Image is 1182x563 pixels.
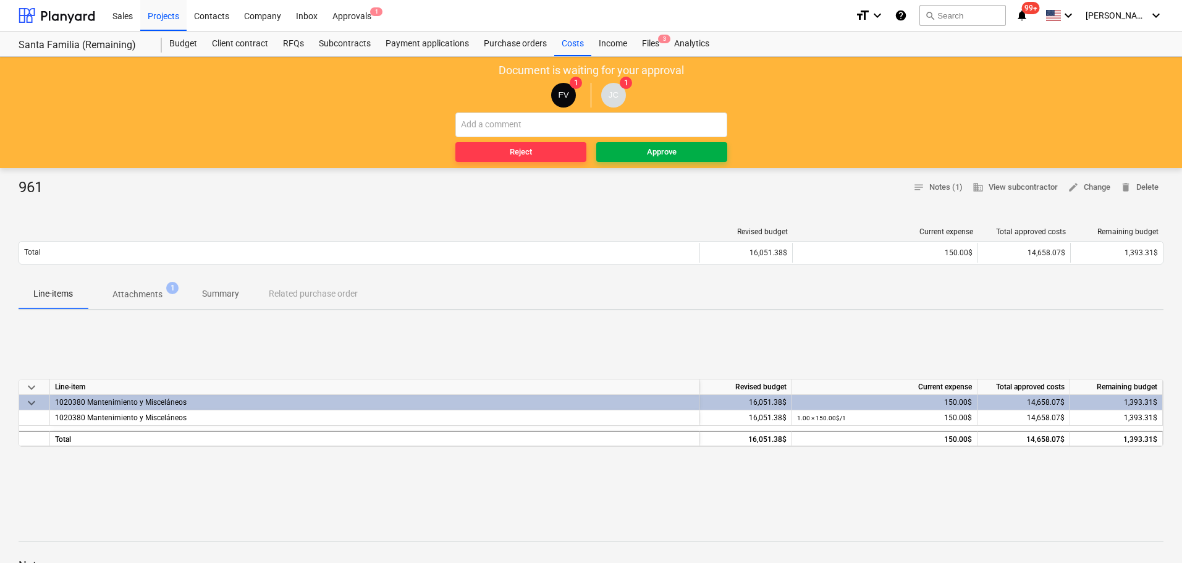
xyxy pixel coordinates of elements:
div: 1,393.31$ [1070,395,1163,410]
div: 150.00$ [797,432,972,447]
p: Total [24,247,41,258]
button: Search [919,5,1006,26]
div: 1020380 Mantenimiento y Misceláneos [55,395,694,410]
button: Approve [596,142,727,162]
div: Line-item [50,379,699,395]
div: 16,051.38$ [699,243,792,263]
span: Change [1068,180,1110,195]
span: [PERSON_NAME] [1086,11,1147,20]
button: View subcontractor [968,178,1063,197]
div: 150.00$ [797,395,972,410]
div: Total approved costs [983,227,1066,236]
i: keyboard_arrow_down [870,8,885,23]
div: 16,051.38$ [699,395,792,410]
span: 1020380 Mantenimiento y Misceláneos [55,413,187,422]
button: Reject [455,142,586,162]
div: Total approved costs [977,379,1070,395]
div: Revised budget [699,379,792,395]
span: search [925,11,935,20]
p: Summary [202,287,239,300]
div: Fernando Vanegas [551,83,576,108]
span: 1 [570,77,582,89]
span: 1 [620,77,632,89]
small: 1.00 × 150.00$ / 1 [797,415,846,421]
span: Notes (1) [913,180,963,195]
span: keyboard_arrow_down [24,380,39,395]
div: Files [635,32,667,56]
span: 14,658.07$ [1027,413,1065,422]
div: 14,658.07$ [977,431,1070,446]
div: Remaining budget [1070,379,1163,395]
div: 16,051.38$ [699,410,792,426]
div: Current expense [798,227,973,236]
div: Approve [647,145,677,159]
i: notifications [1016,8,1028,23]
i: format_size [855,8,870,23]
a: Analytics [667,32,717,56]
p: Attachments [112,288,163,301]
a: Income [591,32,635,56]
div: Remaining budget [1076,227,1159,236]
span: JC [609,90,618,99]
span: 1,393.31$ [1125,248,1158,257]
div: Revised budget [705,227,788,236]
div: 14,658.07$ [977,243,1070,263]
div: 150.00$ [798,248,973,257]
button: Delete [1115,178,1163,197]
span: 1,393.31$ [1124,413,1157,422]
div: 14,658.07$ [977,395,1070,410]
div: Current expense [792,379,977,395]
input: Add a comment [455,112,727,137]
span: View subcontractor [973,180,1058,195]
span: delete [1120,182,1131,193]
div: Total [50,431,699,446]
div: 1,393.31$ [1070,431,1163,446]
span: keyboard_arrow_down [24,396,39,410]
a: Budget [162,32,205,56]
span: 3 [658,35,670,43]
div: Santa Familia (Remaining) [19,39,147,52]
span: Delete [1120,180,1159,195]
span: 99+ [1022,2,1040,14]
span: FV [558,90,568,99]
iframe: Chat Widget [1120,504,1182,563]
span: 1 [370,7,382,16]
a: Files3 [635,32,667,56]
div: 16,051.38$ [699,431,792,446]
a: Purchase orders [476,32,554,56]
a: RFQs [276,32,311,56]
a: Payment applications [378,32,476,56]
span: 1 [166,282,179,294]
a: Costs [554,32,591,56]
a: Subcontracts [311,32,378,56]
i: Knowledge base [895,8,907,23]
p: Line-items [33,287,73,300]
div: Reject [510,145,532,159]
i: keyboard_arrow_down [1149,8,1163,23]
span: notes [913,182,924,193]
button: Change [1063,178,1115,197]
span: edit [1068,182,1079,193]
button: Notes (1) [908,178,968,197]
span: business [973,182,984,193]
div: Javier Cattan [601,83,626,108]
div: 150.00$ [797,410,972,426]
p: Document is waiting for your approval [499,63,684,78]
i: keyboard_arrow_down [1061,8,1076,23]
a: Client contract [205,32,276,56]
div: 961 [19,178,53,198]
